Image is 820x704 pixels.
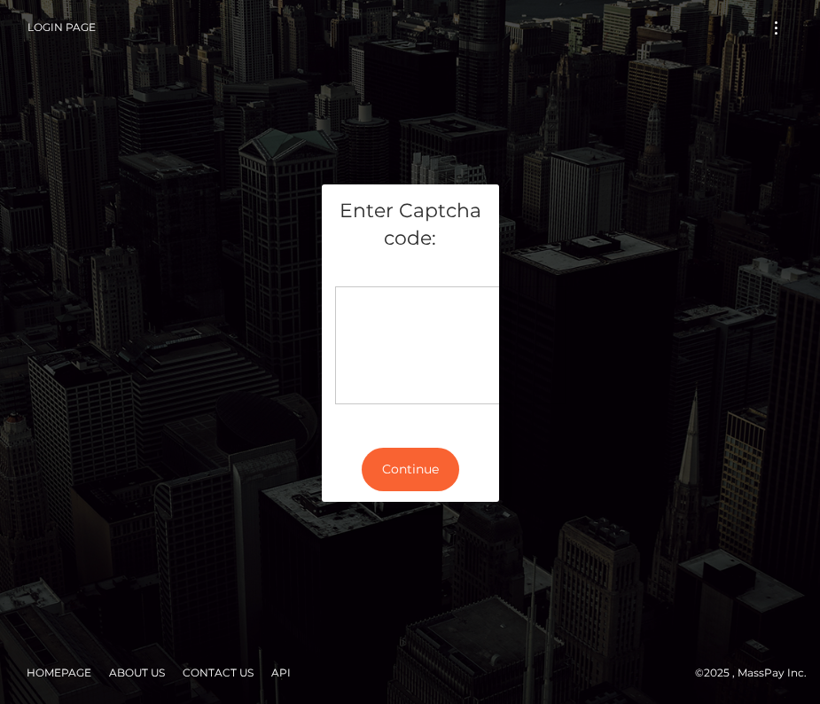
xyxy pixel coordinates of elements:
button: Continue [362,448,459,491]
h5: Enter Captcha code: [335,198,486,253]
a: Homepage [20,659,98,686]
button: Toggle navigation [760,16,793,40]
a: API [264,659,298,686]
a: Login Page [27,9,96,46]
a: Contact Us [176,659,261,686]
div: Captcha widget loading... [335,286,566,404]
a: About Us [102,659,172,686]
div: © 2025 , MassPay Inc. [13,663,807,683]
